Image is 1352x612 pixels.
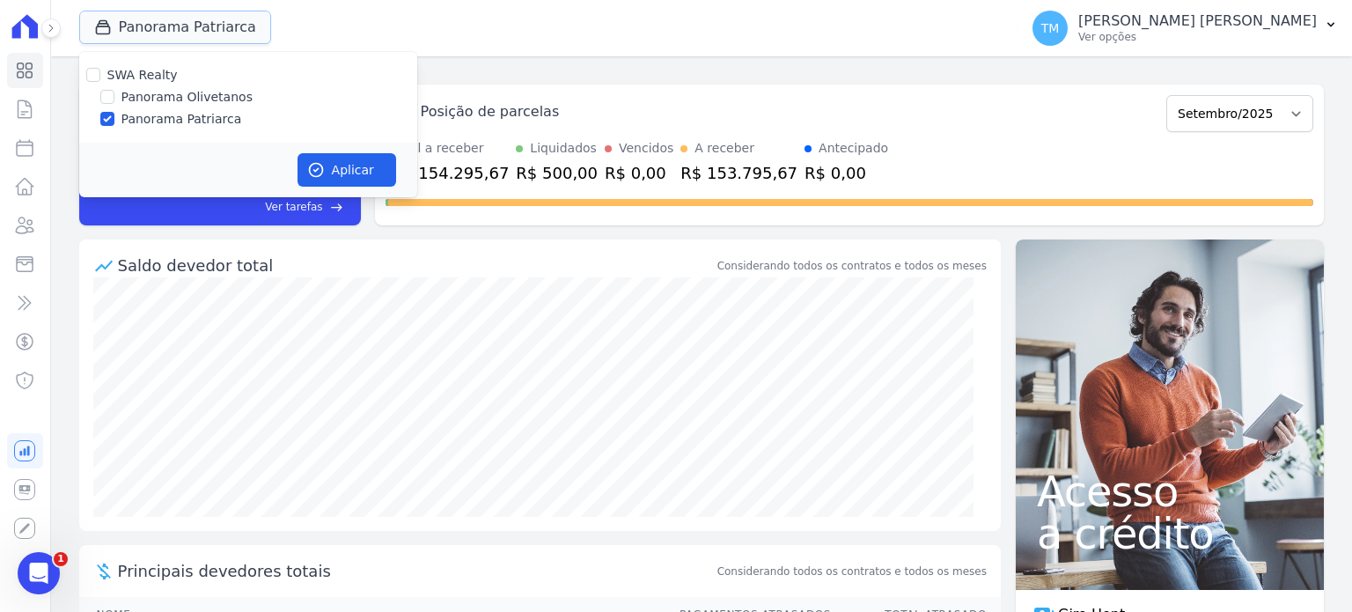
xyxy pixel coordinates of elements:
[1078,30,1317,44] p: Ver opções
[1018,4,1352,53] button: TM [PERSON_NAME] [PERSON_NAME] Ver opções
[393,161,510,185] div: R$ 154.295,67
[530,139,597,158] div: Liquidados
[118,254,714,277] div: Saldo devedor total
[605,161,673,185] div: R$ 0,00
[680,161,797,185] div: R$ 153.795,67
[393,139,510,158] div: Total a receber
[54,552,68,566] span: 1
[79,11,271,44] button: Panorama Patriarca
[121,88,253,107] label: Panorama Olivetanos
[184,199,342,215] a: Ver tarefas east
[1078,12,1317,30] p: [PERSON_NAME] [PERSON_NAME]
[18,552,60,594] iframe: Intercom live chat
[330,201,343,214] span: east
[1037,512,1303,555] span: a crédito
[121,110,242,129] label: Panorama Patriarca
[298,153,396,187] button: Aplicar
[819,139,888,158] div: Antecipado
[717,258,987,274] div: Considerando todos os contratos e todos os meses
[1041,22,1060,34] span: TM
[619,139,673,158] div: Vencidos
[265,199,322,215] span: Ver tarefas
[516,161,598,185] div: R$ 500,00
[694,139,754,158] div: A receber
[107,68,178,82] label: SWA Realty
[717,564,987,579] span: Considerando todos os contratos e todos os meses
[805,161,888,185] div: R$ 0,00
[421,101,560,122] div: Posição de parcelas
[118,559,714,583] span: Principais devedores totais
[1037,470,1303,512] span: Acesso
